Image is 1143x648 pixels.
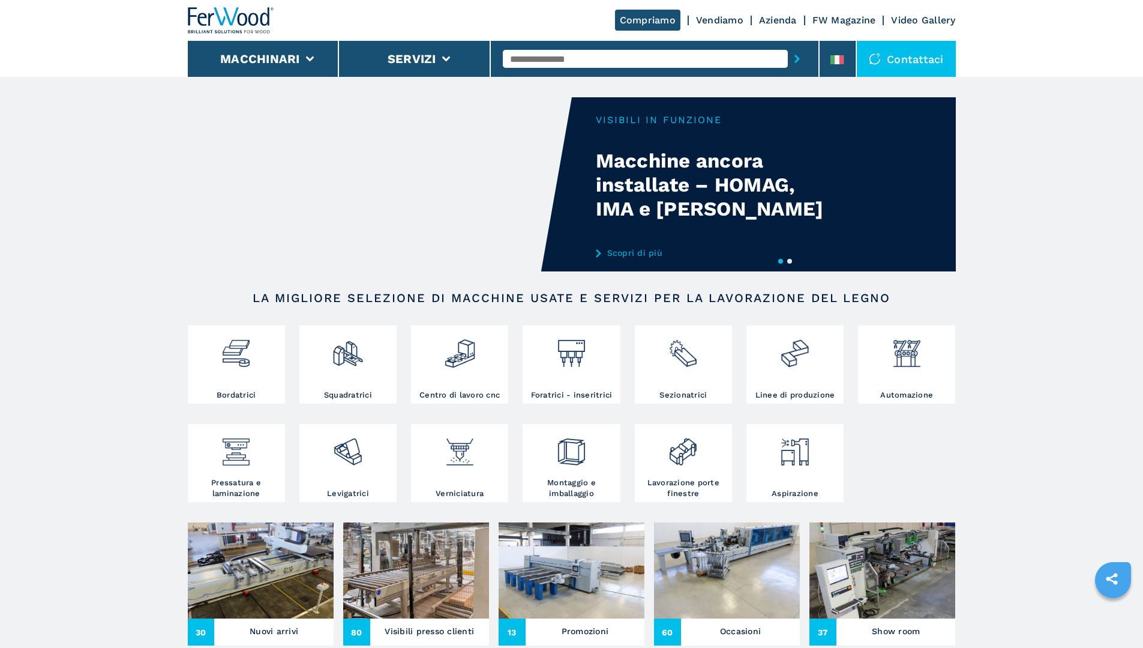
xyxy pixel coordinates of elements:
[188,7,274,34] img: Ferwood
[654,522,800,619] img: Occasioni
[635,326,732,404] a: Sezionatrici
[891,14,955,26] a: Video Gallery
[499,522,644,619] img: Promozioni
[388,52,436,66] button: Servizi
[659,390,707,401] h3: Sezionatrici
[615,10,680,31] a: Compriamo
[872,623,920,640] h3: Show room
[299,326,397,404] a: Squadratrici
[667,329,699,369] img: sezionatrici_2.png
[654,522,800,646] a: Occasioni60Occasioni
[772,488,818,499] h3: Aspirazione
[788,45,806,73] button: submit-button
[419,390,500,401] h3: Centro di lavoro cnc
[556,329,587,369] img: foratrici_inseritrici_2.png
[531,390,613,401] h3: Foratrici - inseritrici
[499,619,526,646] span: 13
[858,326,955,404] a: Automazione
[188,619,215,646] span: 30
[250,623,298,640] h3: Nuovi arrivi
[526,477,617,499] h3: Montaggio e imballaggio
[217,390,256,401] h3: Bordatrici
[635,424,732,502] a: Lavorazione porte finestre
[444,329,476,369] img: centro_di_lavoro_cnc_2.png
[779,427,811,468] img: aspirazione_1.png
[523,326,620,404] a: Foratrici - inseritrici
[411,424,508,502] a: Verniciatura
[596,248,831,258] a: Scopri di più
[562,623,609,640] h3: Promozioni
[759,14,797,26] a: Azienda
[1092,594,1134,639] iframe: Chat
[654,619,681,646] span: 60
[809,522,955,646] a: Show room37Show room
[299,424,397,502] a: Levigatrici
[779,329,811,369] img: linee_di_produzione_2.png
[809,522,955,619] img: Show room
[332,427,364,468] img: levigatrici_2.png
[1097,564,1127,594] a: sharethis
[444,427,476,468] img: verniciatura_1.png
[343,619,370,646] span: 80
[191,477,282,499] h3: Pressatura e laminazione
[332,329,364,369] img: squadratrici_2.png
[746,326,844,404] a: Linee di produzione
[755,390,835,401] h3: Linee di produzione
[857,41,956,77] div: Contattaci
[188,97,572,271] video: Your browser does not support the video tag.
[411,326,508,404] a: Centro di lavoro cnc
[809,619,836,646] span: 37
[696,14,743,26] a: Vendiamo
[343,522,489,619] img: Visibili presso clienti
[188,522,334,646] a: Nuovi arrivi30Nuovi arrivi
[720,623,761,640] h3: Occasioni
[220,329,252,369] img: bordatrici_1.png
[327,488,369,499] h3: Levigatrici
[343,522,489,646] a: Visibili presso clienti80Visibili presso clienti
[812,14,876,26] a: FW Magazine
[324,390,372,401] h3: Squadratrici
[746,424,844,502] a: Aspirazione
[220,52,300,66] button: Macchinari
[188,424,285,502] a: Pressatura e laminazione
[778,259,783,264] button: 1
[499,522,644,646] a: Promozioni13Promozioni
[436,488,484,499] h3: Verniciatura
[880,390,933,401] h3: Automazione
[638,477,729,499] h3: Lavorazione porte finestre
[523,424,620,502] a: Montaggio e imballaggio
[226,291,917,305] h2: LA MIGLIORE SELEZIONE DI MACCHINE USATE E SERVIZI PER LA LAVORAZIONE DEL LEGNO
[220,427,252,468] img: pressa-strettoia.png
[787,259,792,264] button: 2
[556,427,587,468] img: montaggio_imballaggio_2.png
[891,329,923,369] img: automazione.png
[188,326,285,404] a: Bordatrici
[869,53,881,65] img: Contattaci
[385,623,474,640] h3: Visibili presso clienti
[188,522,334,619] img: Nuovi arrivi
[667,427,699,468] img: lavorazione_porte_finestre_2.png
